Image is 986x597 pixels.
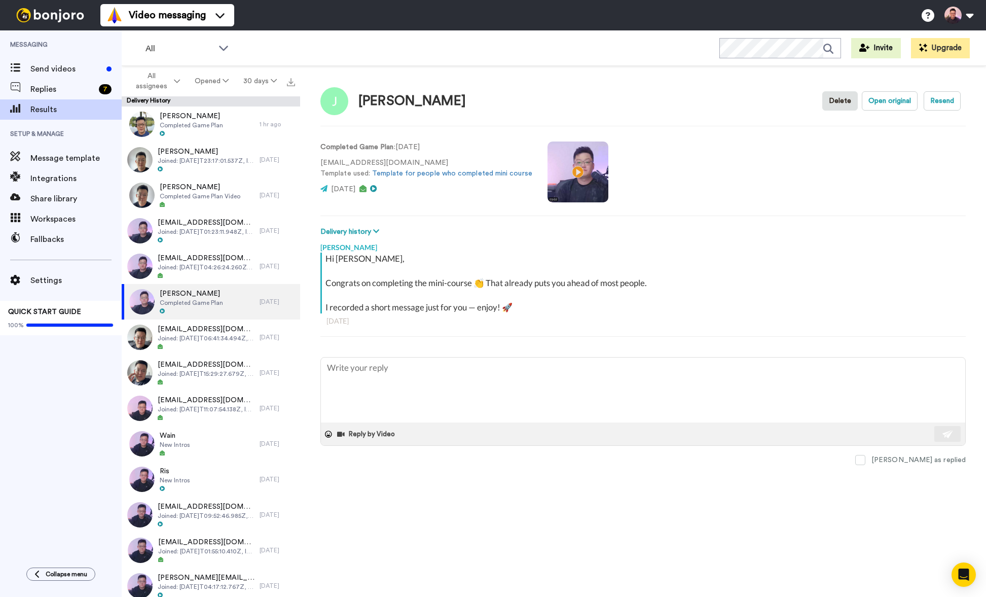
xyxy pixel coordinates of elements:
[320,144,394,151] strong: Completed Game Plan
[158,395,254,405] span: [EMAIL_ADDRESS][DOMAIN_NAME]
[260,156,295,164] div: [DATE]
[158,147,254,157] span: [PERSON_NAME]
[260,511,295,519] div: [DATE]
[320,142,532,153] p: : [DATE]
[862,91,918,111] button: Open original
[260,191,295,199] div: [DATE]
[188,72,236,90] button: Opened
[30,233,122,245] span: Fallbacks
[260,582,295,590] div: [DATE]
[145,43,213,55] span: All
[127,147,153,172] img: 2bfeec0d-413e-4275-b01a-c0c510d6474f-thumb.jpg
[158,537,254,547] span: [EMAIL_ADDRESS][DOMAIN_NAME]
[851,38,901,58] button: Invite
[260,369,295,377] div: [DATE]
[336,427,398,442] button: Reply by Video
[30,152,122,164] span: Message template
[320,226,382,237] button: Delivery history
[158,360,254,370] span: [EMAIL_ADDRESS][DOMAIN_NAME]
[911,38,970,58] button: Upgrade
[127,325,153,350] img: 1bfafe4b-8346-47fc-a527-b59eb04797be-thumb.jpg
[30,172,122,185] span: Integrations
[122,178,300,213] a: [PERSON_NAME]Completed Game Plan Video[DATE]
[158,263,254,271] span: Joined: [DATE]T04:26:24.260Z, Introduction: I'm [PERSON_NAME] from [GEOGRAPHIC_DATA] currently an...
[122,320,300,355] a: [EMAIL_ADDRESS][DOMAIN_NAME]Joined: [DATE]T06:41:34.494Z, Introduction: Hi [PERSON_NAME] i'm [PER...
[129,183,155,208] img: 939b98fa-3ddf-4c13-abda-a885c14d8797-thumb.jpg
[952,563,976,587] div: Open Intercom Messenger
[122,462,300,497] a: RisNew Intros[DATE]
[12,8,88,22] img: bj-logo-header-white.svg
[46,570,87,578] span: Collapse menu
[30,213,122,225] span: Workspaces
[127,396,153,421] img: d2d02da0-e134-4ad1-9da1-b839d68cdef2-thumb.jpg
[122,284,300,320] a: [PERSON_NAME]Completed Game Plan[DATE]
[30,103,122,116] span: Results
[122,142,300,178] a: [PERSON_NAME]Joined: [DATE]T23:17:01.537Z, Introduction: Hi [PERSON_NAME], Im [PERSON_NAME] from ...
[26,568,95,581] button: Collapse menu
[30,63,102,75] span: Send videos
[158,370,254,378] span: Joined: [DATE]T15:29:27.679Z, Introduction: Hi, my name is [PERSON_NAME] and I am from [DEMOGRAPH...
[158,502,254,512] span: [EMAIL_ADDRESS][DOMAIN_NAME]
[158,228,254,236] span: Joined: [DATE]T01:23:11.948Z, Introduction: Hi! This is Grace from [GEOGRAPHIC_DATA]. Looking for...
[122,426,300,462] a: WainNew Intros[DATE]
[158,218,254,228] span: [EMAIL_ADDRESS][DOMAIN_NAME]
[924,91,961,111] button: Resend
[160,111,223,121] span: [PERSON_NAME]
[158,512,254,520] span: Joined: [DATE]T09:52:46.985Z, Introduction: Hi Jinrui here. [DEMOGRAPHIC_DATA] looking to generat...
[129,467,155,492] img: 57867f60-7737-4b01-9f0d-9be58b235aac-thumb.jpg
[372,170,532,177] a: Template for people who completed mini course
[122,96,300,107] div: Delivery History
[129,8,206,22] span: Video messaging
[160,192,240,200] span: Completed Game Plan Video
[871,455,966,465] div: [PERSON_NAME] as replied
[122,497,300,533] a: [EMAIL_ADDRESS][DOMAIN_NAME]Joined: [DATE]T09:52:46.985Z, Introduction: Hi Jinrui here. [DEMOGRAP...
[122,533,300,568] a: [EMAIL_ADDRESS][DOMAIN_NAME]Joined: [DATE]T01:55:10.410Z, Introduction: Hi I’m [PERSON_NAME] and ...
[236,72,284,90] button: 30 days
[942,430,954,438] img: send-white.svg
[30,83,95,95] span: Replies
[8,321,24,329] span: 100%
[127,218,153,243] img: 53e0983b-61af-4538-b10a-475abb5e5274-thumb.jpg
[99,84,112,94] div: 7
[160,182,240,192] span: [PERSON_NAME]
[284,74,298,89] button: Export all results that match these filters now.
[260,333,295,341] div: [DATE]
[129,431,155,456] img: 57867f60-7737-4b01-9f0d-9be58b235aac-thumb.jpg
[158,324,254,334] span: [EMAIL_ADDRESS][DOMAIN_NAME]
[160,441,190,449] span: New Intros
[260,120,295,128] div: 1 hr ago
[127,360,153,385] img: a19fcb3e-38c1-46f4-ba13-de50184c6ea0-thumb.jpg
[160,466,190,476] span: Ris
[287,78,295,86] img: export.svg
[260,440,295,448] div: [DATE]
[131,71,172,91] span: All assignees
[106,7,123,23] img: vm-color.svg
[128,538,153,563] img: eb5980d5-9ade-47f8-a126-ee35a02ea187-thumb.jpg
[158,253,254,263] span: [EMAIL_ADDRESS][DOMAIN_NAME]
[129,289,155,314] img: de8c4c83-0812-4dff-9583-c326ecd844b6-thumb.jpg
[127,502,153,528] img: 97d23742-c326-4b0b-8411-e823ef76f352-thumb.jpg
[260,475,295,483] div: [DATE]
[325,253,963,313] div: Hi [PERSON_NAME], Congrats on completing the mini-course 👏 That already puts you ahead of most pe...
[158,157,254,165] span: Joined: [DATE]T23:17:01.537Z, Introduction: Hi [PERSON_NAME], Im [PERSON_NAME] from SG and am cur...
[127,254,153,279] img: ff166e42-0337-4453-8b4d-26030dfc7bb2-thumb.jpg
[160,299,223,307] span: Completed Game Plan
[320,237,966,253] div: [PERSON_NAME]
[160,289,223,299] span: [PERSON_NAME]
[160,121,223,129] span: Completed Game Plan
[158,583,254,591] span: Joined: [DATE]T04:17:12.767Z, Introduction: [PERSON_NAME] • 1m Hi all, I am [PERSON_NAME] from th...
[320,158,532,179] p: [EMAIL_ADDRESS][DOMAIN_NAME] Template used:
[158,334,254,342] span: Joined: [DATE]T06:41:34.494Z, Introduction: Hi [PERSON_NAME] i'm [PERSON_NAME], i work in Fnb chi...
[260,262,295,270] div: [DATE]
[30,193,122,205] span: Share library
[260,546,295,554] div: [DATE]
[122,107,300,142] a: [PERSON_NAME]Completed Game Plan1 hr ago
[124,67,188,95] button: All assignees
[122,249,300,284] a: [EMAIL_ADDRESS][DOMAIN_NAME]Joined: [DATE]T04:26:24.260Z, Introduction: I'm [PERSON_NAME] from [G...
[158,405,254,413] span: Joined: [DATE]T11:07:54.138Z, Introduction: Hi I’m [PERSON_NAME] from SG. [DEMOGRAPHIC_DATA] as S...
[122,213,300,249] a: [EMAIL_ADDRESS][DOMAIN_NAME]Joined: [DATE]T01:23:11.948Z, Introduction: Hi! This is Grace from [G...
[122,391,300,426] a: [EMAIL_ADDRESS][DOMAIN_NAME]Joined: [DATE]T11:07:54.138Z, Introduction: Hi I’m [PERSON_NAME] from...
[822,91,858,111] button: Delete
[260,298,295,306] div: [DATE]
